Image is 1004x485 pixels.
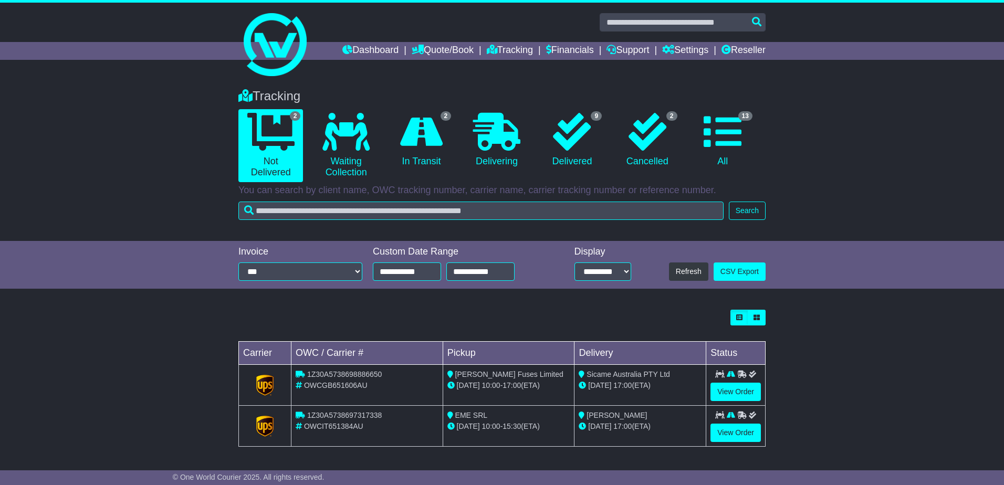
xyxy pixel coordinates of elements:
[455,411,487,419] span: EME SRL
[304,422,363,430] span: OWCIT651384AU
[579,380,702,391] div: (ETA)
[503,381,521,389] span: 17:00
[457,422,480,430] span: [DATE]
[291,342,443,365] td: OWC / Carrier #
[313,109,378,182] a: Waiting Collection
[666,111,677,121] span: 2
[256,375,274,396] img: GetCarrierServiceLogo
[373,246,541,258] div: Custom Date Range
[464,109,529,171] a: Delivering
[412,42,474,60] a: Quote/Book
[238,185,766,196] p: You can search by client name, OWC tracking number, carrier name, carrier tracking number or refe...
[342,42,399,60] a: Dashboard
[706,342,766,365] td: Status
[587,411,647,419] span: [PERSON_NAME]
[173,473,325,481] span: © One World Courier 2025. All rights reserved.
[441,111,452,121] span: 2
[290,111,301,121] span: 2
[304,381,368,389] span: OWCGB651606AU
[691,109,755,171] a: 13 All
[710,424,761,442] a: View Order
[729,202,766,220] button: Search
[457,381,480,389] span: [DATE]
[482,422,500,430] span: 10:00
[606,42,649,60] a: Support
[721,42,766,60] a: Reseller
[443,342,574,365] td: Pickup
[389,109,454,171] a: 2 In Transit
[710,383,761,401] a: View Order
[613,422,632,430] span: 17:00
[662,42,708,60] a: Settings
[307,370,382,378] span: 1Z30A5738698886650
[256,416,274,437] img: GetCarrierServiceLogo
[233,89,771,104] div: Tracking
[455,370,563,378] span: [PERSON_NAME] Fuses Limited
[615,109,679,171] a: 2 Cancelled
[546,42,594,60] a: Financials
[587,370,670,378] span: Sicame Australia PTY Ltd
[239,342,291,365] td: Carrier
[588,381,611,389] span: [DATE]
[503,422,521,430] span: 15:30
[307,411,382,419] span: 1Z30A5738697317338
[447,421,570,432] div: - (ETA)
[669,262,708,281] button: Refresh
[714,262,766,281] a: CSV Export
[588,422,611,430] span: [DATE]
[574,342,706,365] td: Delivery
[579,421,702,432] div: (ETA)
[238,109,303,182] a: 2 Not Delivered
[238,246,362,258] div: Invoice
[738,111,752,121] span: 13
[540,109,604,171] a: 9 Delivered
[482,381,500,389] span: 10:00
[447,380,570,391] div: - (ETA)
[613,381,632,389] span: 17:00
[591,111,602,121] span: 9
[487,42,533,60] a: Tracking
[574,246,631,258] div: Display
